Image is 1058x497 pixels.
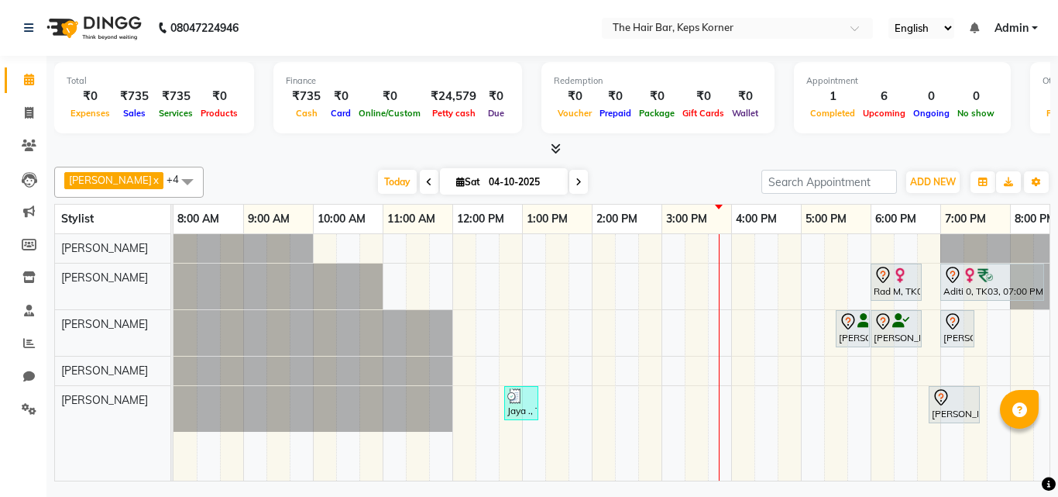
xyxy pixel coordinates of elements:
[678,108,728,119] span: Gift Cards
[424,88,483,105] div: ₹24,579
[327,108,355,119] span: Card
[197,88,242,105] div: ₹0
[635,88,678,105] div: ₹0
[244,208,294,230] a: 9:00 AM
[859,88,909,105] div: 6
[61,393,148,407] span: [PERSON_NAME]
[802,208,850,230] a: 5:00 PM
[930,388,978,421] div: [PERSON_NAME], TK02, 06:50 PM-07:35 PM, Hair Wash Classic And Blast Dry
[197,108,242,119] span: Products
[732,208,781,230] a: 4:00 PM
[61,364,148,378] span: [PERSON_NAME]
[286,88,327,105] div: ₹735
[806,108,859,119] span: Completed
[906,171,960,193] button: ADD NEW
[593,208,641,230] a: 2:00 PM
[871,208,920,230] a: 6:00 PM
[909,108,953,119] span: Ongoing
[61,241,148,255] span: [PERSON_NAME]
[61,212,94,226] span: Stylist
[67,74,242,88] div: Total
[314,208,369,230] a: 10:00 AM
[355,108,424,119] span: Online/Custom
[383,208,439,230] a: 11:00 AM
[554,74,762,88] div: Redemption
[69,174,152,186] span: [PERSON_NAME]
[61,271,148,285] span: [PERSON_NAME]
[378,170,417,194] span: Today
[872,266,920,299] div: Rad M, TK06, 06:00 PM-06:45 PM, Hair Wash Premium And Blast Dry
[678,88,728,105] div: ₹0
[61,317,148,331] span: [PERSON_NAME]
[554,88,596,105] div: ₹0
[40,6,146,50] img: logo
[942,312,973,345] div: [PERSON_NAME], TK02, 07:00 PM-07:30 PM, Out Curls /Blow Dry (Medium Hair)
[662,208,711,230] a: 3:00 PM
[859,108,909,119] span: Upcoming
[806,74,998,88] div: Appointment
[806,88,859,105] div: 1
[910,176,956,188] span: ADD NEW
[484,108,508,119] span: Due
[483,88,510,105] div: ₹0
[953,88,998,105] div: 0
[596,88,635,105] div: ₹0
[152,174,159,186] a: x
[994,20,1029,36] span: Admin
[286,74,510,88] div: Finance
[523,208,572,230] a: 1:00 PM
[484,171,562,194] input: 2025-10-04
[292,108,321,119] span: Cash
[728,88,762,105] div: ₹0
[173,208,223,230] a: 8:00 AM
[327,88,355,105] div: ₹0
[170,6,239,50] b: 08047224946
[596,108,635,119] span: Prepaid
[728,108,762,119] span: Wallet
[452,176,484,188] span: Sat
[761,170,897,194] input: Search Appointment
[155,108,197,119] span: Services
[114,88,155,105] div: ₹735
[942,266,1043,299] div: Aditi 0, TK03, 07:00 PM-08:30 PM, Touch Up 1 Inch Amonia Free
[635,108,678,119] span: Package
[909,88,953,105] div: 0
[837,312,868,345] div: [PERSON_NAME], TK05, 05:30 PM-06:00 PM, Out Curls /Blow Dry (Medium Hair)
[428,108,479,119] span: Petty cash
[119,108,149,119] span: Sales
[355,88,424,105] div: ₹0
[554,108,596,119] span: Voucher
[506,388,537,418] div: Jaya ., TK04, 12:45 PM-01:15 PM, Manicure / Classic
[993,435,1043,481] iframe: chat widget
[872,312,920,345] div: [PERSON_NAME], TK01, 06:00 PM-06:45 PM, Hair Wash Premium And Blast Dry
[453,208,508,230] a: 12:00 PM
[167,173,191,185] span: +4
[953,108,998,119] span: No show
[155,88,197,105] div: ₹735
[67,108,114,119] span: Expenses
[941,208,990,230] a: 7:00 PM
[67,88,114,105] div: ₹0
